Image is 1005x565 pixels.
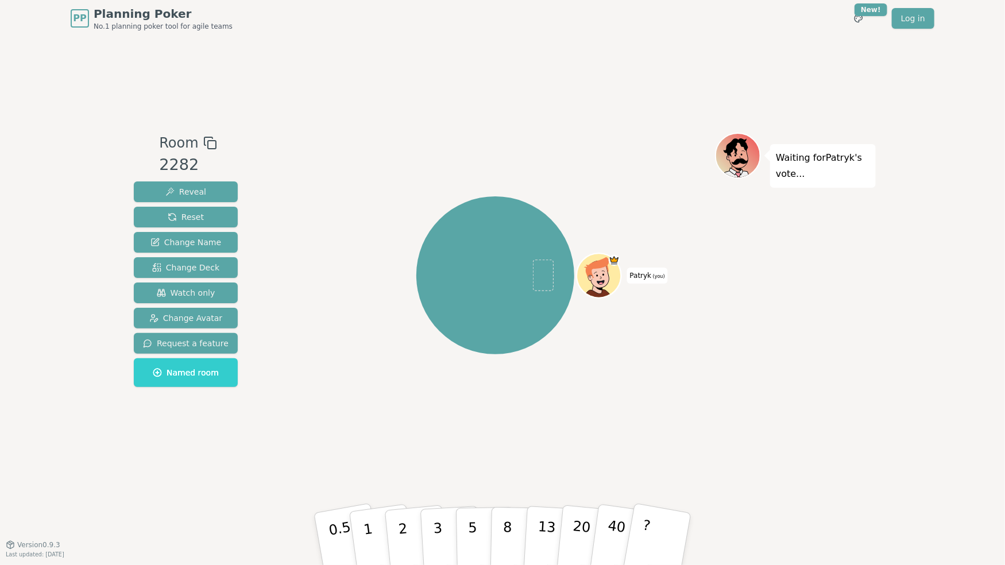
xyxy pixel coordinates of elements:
button: Request a feature [134,333,238,354]
span: Change Name [150,237,221,248]
button: New! [848,8,869,29]
span: Last updated: [DATE] [6,551,64,558]
a: PPPlanning PokerNo.1 planning poker tool for agile teams [71,6,233,31]
span: (you) [651,274,665,279]
span: Reset [168,211,204,223]
button: Version0.9.3 [6,540,60,549]
span: Planning Poker [94,6,233,22]
span: Request a feature [143,338,229,349]
span: Patryk is the host [608,254,619,265]
span: PP [73,11,86,25]
button: Change Avatar [134,308,238,328]
div: 2282 [159,153,217,177]
button: Reveal [134,181,238,202]
span: Click to change your name [627,268,668,284]
span: Watch only [157,287,215,299]
span: Version 0.9.3 [17,540,60,549]
button: Click to change your avatar [578,254,620,296]
span: Change Avatar [149,312,223,324]
p: Waiting for Patryk 's vote... [776,150,870,182]
span: Room [159,133,198,153]
button: Watch only [134,282,238,303]
button: Reset [134,207,238,227]
button: Named room [134,358,238,387]
button: Change Name [134,232,238,253]
button: Change Deck [134,257,238,278]
span: No.1 planning poker tool for agile teams [94,22,233,31]
span: Reveal [165,186,206,198]
span: Named room [153,367,219,378]
span: Change Deck [152,262,219,273]
div: New! [855,3,887,16]
a: Log in [892,8,934,29]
